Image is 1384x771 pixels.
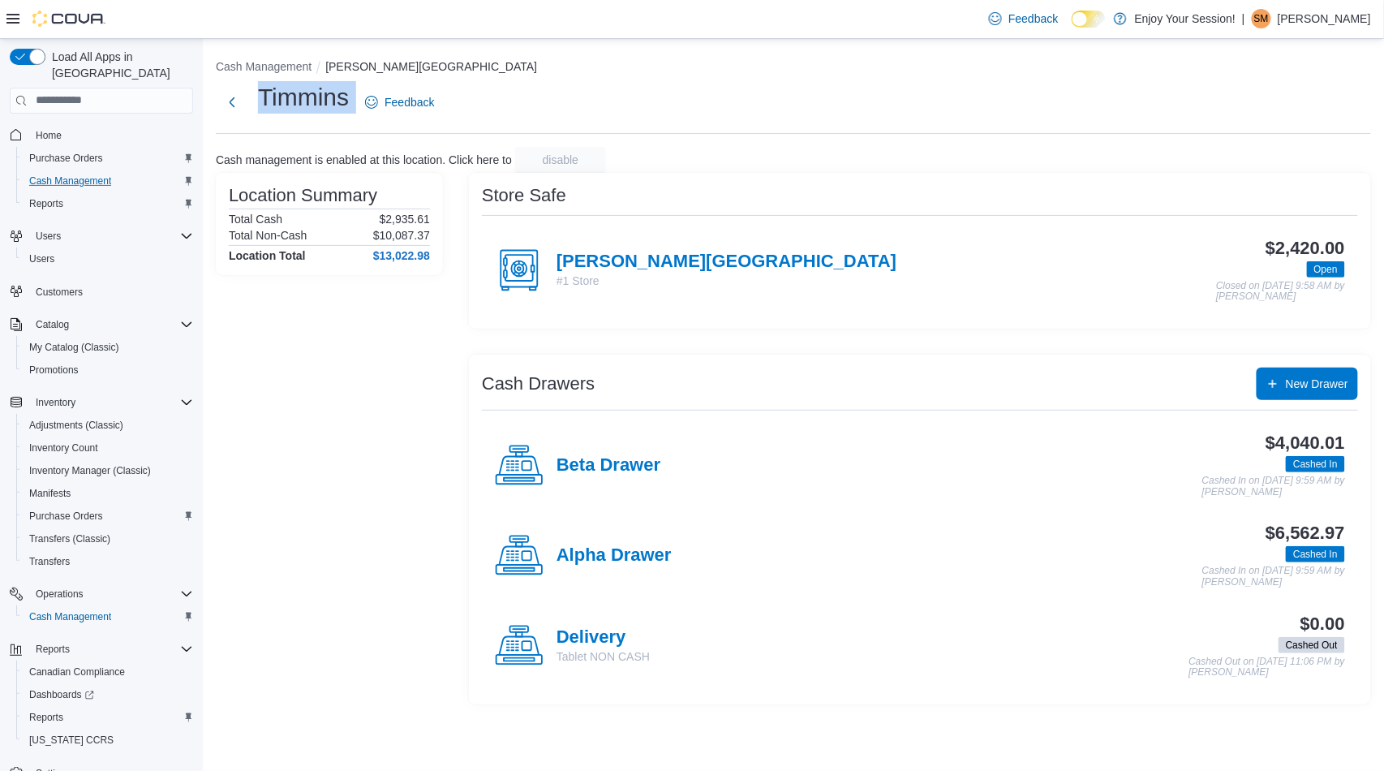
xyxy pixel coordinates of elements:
[23,360,193,380] span: Promotions
[29,688,94,701] span: Dashboards
[482,186,566,205] h3: Store Safe
[16,147,200,170] button: Purchase Orders
[29,665,125,678] span: Canadian Compliance
[23,438,193,458] span: Inventory Count
[23,708,193,727] span: Reports
[229,249,306,262] h4: Location Total
[16,729,200,752] button: [US_STATE] CCRS
[380,213,430,226] p: $2,935.61
[23,529,193,549] span: Transfers (Classic)
[23,461,193,480] span: Inventory Manager (Classic)
[482,374,595,394] h3: Cash Drawers
[23,607,118,627] a: Cash Management
[23,171,193,191] span: Cash Management
[29,441,98,454] span: Inventory Count
[23,249,61,269] a: Users
[982,2,1064,35] a: Feedback
[557,455,660,476] h4: Beta Drawer
[29,419,123,432] span: Adjustments (Classic)
[16,248,200,270] button: Users
[543,152,578,168] span: disable
[29,532,110,545] span: Transfers (Classic)
[16,683,200,706] a: Dashboards
[3,225,200,248] button: Users
[385,94,434,110] span: Feedback
[29,364,79,377] span: Promotions
[1188,657,1345,678] p: Cashed Out on [DATE] 11:06 PM by [PERSON_NAME]
[29,393,193,412] span: Inventory
[1286,638,1338,653] span: Cashed Out
[23,708,70,727] a: Reports
[1286,376,1348,392] span: New Drawer
[16,459,200,482] button: Inventory Manager (Classic)
[1266,239,1345,258] h3: $2,420.00
[1293,457,1338,472] span: Cashed In
[29,734,114,747] span: [US_STATE] CCRS
[29,555,70,568] span: Transfers
[16,706,200,729] button: Reports
[29,282,193,302] span: Customers
[23,360,85,380] a: Promotions
[1293,547,1338,562] span: Cashed In
[216,86,248,118] button: Next
[23,484,77,503] a: Manifests
[36,396,75,409] span: Inventory
[16,336,200,359] button: My Catalog (Classic)
[36,588,84,601] span: Operations
[29,464,151,477] span: Inventory Manager (Classic)
[1286,546,1345,562] span: Cashed In
[515,147,606,173] button: disable
[3,638,200,661] button: Reports
[23,552,193,571] span: Transfers
[1279,637,1345,653] span: Cashed Out
[1135,9,1236,28] p: Enjoy Your Session!
[557,252,896,273] h4: [PERSON_NAME][GEOGRAPHIC_DATA]
[1252,9,1271,28] div: Shanon McLenaghan
[359,86,441,118] a: Feedback
[258,81,349,114] h1: Timmins
[29,226,193,246] span: Users
[1300,614,1345,634] h3: $0.00
[29,584,193,604] span: Operations
[1242,9,1245,28] p: |
[29,510,103,523] span: Purchase Orders
[29,197,63,210] span: Reports
[23,662,193,682] span: Canadian Compliance
[373,249,430,262] h4: $13,022.98
[216,58,1371,78] nav: An example of EuiBreadcrumbs
[557,627,650,648] h4: Delivery
[1307,261,1345,278] span: Open
[23,607,193,627] span: Cash Management
[1254,9,1269,28] span: SM
[1216,281,1345,303] p: Closed on [DATE] 9:58 AM by [PERSON_NAME]
[45,49,193,81] span: Load All Apps in [GEOGRAPHIC_DATA]
[557,273,896,289] p: #1 Store
[29,152,103,165] span: Purchase Orders
[32,11,105,27] img: Cova
[3,391,200,414] button: Inventory
[16,414,200,437] button: Adjustments (Classic)
[23,685,193,704] span: Dashboards
[3,123,200,147] button: Home
[23,506,110,526] a: Purchase Orders
[216,60,312,73] button: Cash Management
[23,484,193,503] span: Manifests
[557,545,672,566] h4: Alpha Drawer
[23,730,120,750] a: [US_STATE] CCRS
[16,661,200,683] button: Canadian Compliance
[23,438,105,458] a: Inventory Count
[229,213,282,226] h6: Total Cash
[1314,262,1338,277] span: Open
[16,605,200,628] button: Cash Management
[23,149,193,168] span: Purchase Orders
[229,229,307,242] h6: Total Non-Cash
[16,170,200,192] button: Cash Management
[23,338,193,357] span: My Catalog (Classic)
[23,662,131,682] a: Canadian Compliance
[23,552,76,571] a: Transfers
[23,249,193,269] span: Users
[29,393,82,412] button: Inventory
[23,730,193,750] span: Washington CCRS
[29,174,111,187] span: Cash Management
